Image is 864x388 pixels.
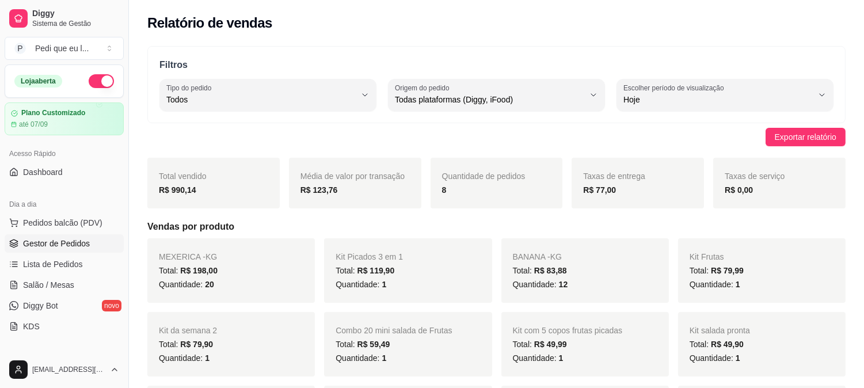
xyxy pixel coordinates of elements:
[5,214,124,232] button: Pedidos balcão (PDV)
[32,9,119,19] span: Diggy
[513,252,562,261] span: BANANA -KG
[159,185,196,195] strong: R$ 990,14
[5,255,124,273] a: Lista de Pedidos
[336,280,386,289] span: Quantidade:
[725,185,753,195] strong: R$ 0,00
[513,353,564,363] span: Quantidade:
[23,258,83,270] span: Lista de Pedidos
[23,321,40,332] span: KDS
[159,326,217,335] span: Kit da semana 2
[336,266,394,275] span: Total:
[388,79,605,111] button: Origem do pedidoTodas plataformas (Diggy, iFood)
[180,340,213,349] span: R$ 79,90
[147,14,272,32] h2: Relatório de vendas
[690,326,750,335] span: Kit salada pronta
[159,58,833,72] p: Filtros
[616,79,833,111] button: Escolher período de visualizaçãoHoje
[534,340,567,349] span: R$ 49,99
[623,94,813,105] span: Hoje
[336,326,452,335] span: Combo 20 mini salada de Frutas
[513,266,567,275] span: Total:
[690,252,724,261] span: Kit Frutas
[159,280,214,289] span: Quantidade:
[159,172,207,181] span: Total vendido
[711,340,744,349] span: R$ 49,90
[690,340,744,349] span: Total:
[14,43,26,54] span: P
[159,353,210,363] span: Quantidade:
[513,280,568,289] span: Quantidade:
[205,280,214,289] span: 20
[5,163,124,181] a: Dashboard
[513,326,623,335] span: Kit com 5 copos frutas picadas
[357,340,390,349] span: R$ 59,49
[690,266,744,275] span: Total:
[19,120,48,129] article: até 07/09
[513,340,567,349] span: Total:
[623,83,728,93] label: Escolher período de visualização
[395,94,584,105] span: Todas plataformas (Diggy, iFood)
[336,252,403,261] span: Kit Picados 3 em 1
[5,234,124,253] a: Gestor de Pedidos
[23,300,58,311] span: Diggy Bot
[725,172,785,181] span: Taxas de serviço
[23,238,90,249] span: Gestor de Pedidos
[5,276,124,294] a: Salão / Mesas
[5,195,124,214] div: Dia a dia
[442,172,526,181] span: Quantidade de pedidos
[534,266,567,275] span: R$ 83,88
[395,83,453,93] label: Origem do pedido
[382,353,386,363] span: 1
[736,353,740,363] span: 1
[35,43,89,54] div: Pedi que eu l ...
[382,280,386,289] span: 1
[5,144,124,163] div: Acesso Rápido
[205,353,210,363] span: 1
[147,220,846,234] h5: Vendas por produto
[690,280,740,289] span: Quantidade:
[166,83,215,93] label: Tipo do pedido
[5,349,124,368] div: Catálogo
[23,279,74,291] span: Salão / Mesas
[32,19,119,28] span: Sistema de Gestão
[5,5,124,32] a: DiggySistema de Gestão
[159,340,213,349] span: Total:
[300,185,338,195] strong: R$ 123,76
[442,185,447,195] strong: 8
[159,79,376,111] button: Tipo do pedidoTodos
[32,365,105,374] span: [EMAIL_ADDRESS][DOMAIN_NAME]
[14,75,62,88] div: Loja aberta
[559,353,564,363] span: 1
[300,172,405,181] span: Média de valor por transação
[766,128,846,146] button: Exportar relatório
[5,317,124,336] a: KDS
[23,217,102,229] span: Pedidos balcão (PDV)
[336,340,390,349] span: Total:
[357,266,395,275] span: R$ 119,90
[559,280,568,289] span: 12
[166,94,356,105] span: Todos
[21,109,85,117] article: Plano Customizado
[159,252,217,261] span: MEXERICA -KG
[159,266,218,275] span: Total:
[89,74,114,88] button: Alterar Status
[775,131,836,143] span: Exportar relatório
[583,185,616,195] strong: R$ 77,00
[5,37,124,60] button: Select a team
[23,166,63,178] span: Dashboard
[5,356,124,383] button: [EMAIL_ADDRESS][DOMAIN_NAME]
[711,266,744,275] span: R$ 79,99
[5,102,124,135] a: Plano Customizadoaté 07/09
[583,172,645,181] span: Taxas de entrega
[5,296,124,315] a: Diggy Botnovo
[180,266,218,275] span: R$ 198,00
[690,353,740,363] span: Quantidade:
[736,280,740,289] span: 1
[336,353,386,363] span: Quantidade:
